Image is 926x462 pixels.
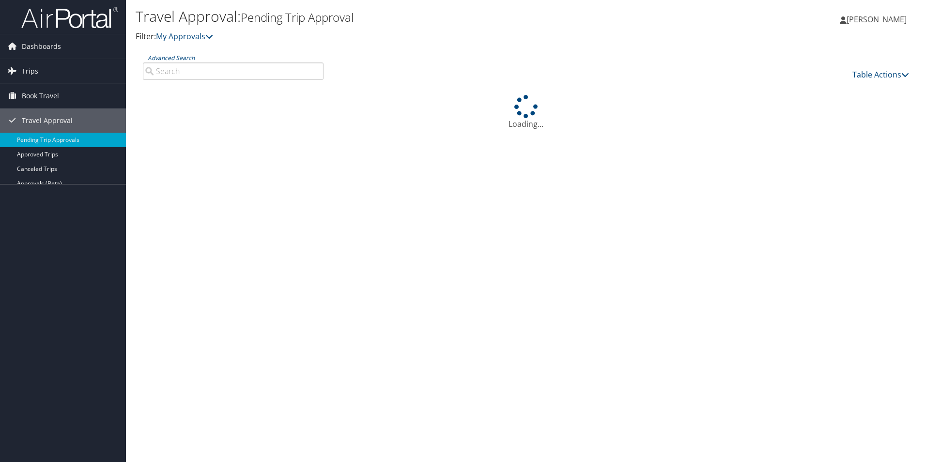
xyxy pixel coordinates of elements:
[143,62,324,80] input: Advanced Search
[22,59,38,83] span: Trips
[21,6,118,29] img: airportal-logo.png
[136,6,656,27] h1: Travel Approval:
[156,31,213,42] a: My Approvals
[840,5,916,34] a: [PERSON_NAME]
[136,95,916,130] div: Loading...
[148,54,195,62] a: Advanced Search
[22,84,59,108] span: Book Travel
[22,108,73,133] span: Travel Approval
[847,14,907,25] span: [PERSON_NAME]
[241,9,354,25] small: Pending Trip Approval
[22,34,61,59] span: Dashboards
[852,69,909,80] a: Table Actions
[136,31,656,43] p: Filter:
